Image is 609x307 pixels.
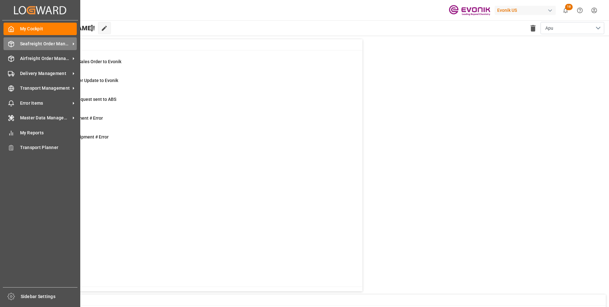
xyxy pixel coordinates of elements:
span: Seafreight Order Management [20,41,70,47]
span: Error Sales Order Update to Evonik [49,78,118,83]
span: Pending Bkg Request sent to ABS [49,97,116,102]
span: Airfreight Order Management [20,55,70,62]
a: 0Error on Initial Sales Order to EvonikShipment [33,58,355,72]
span: Error on Initial Sales Order to Evonik [49,59,121,64]
button: open menu [541,22,604,34]
span: 18 [565,4,573,10]
span: Sidebar Settings [21,293,78,300]
img: Evonik-brand-mark-Deep-Purple-RGB.jpeg_1700498283.jpeg [449,5,490,16]
span: Delivery Management [20,70,70,77]
a: My Cockpit [4,23,77,35]
span: Transport Planner [20,144,77,151]
span: My Reports [20,130,77,136]
span: Transport Management [20,85,70,92]
button: show 18 new notifications [558,3,573,18]
span: Apu [545,25,553,32]
span: Error Items [20,100,70,107]
a: My Reports [4,126,77,139]
button: Help Center [573,3,587,18]
span: Hello [PERSON_NAME]! [26,22,95,34]
a: 0Error Sales Order Update to EvonikShipment [33,77,355,91]
a: 0Pending Bkg Request sent to ABSShipment [33,96,355,109]
span: My Cockpit [20,26,77,32]
a: 2TU : Pre-Leg Shipment # ErrorTransport Unit [33,134,355,147]
a: Transport Planner [4,141,77,154]
a: 2Main-Leg Shipment # ErrorShipment [33,115,355,128]
button: Evonik US [495,4,558,16]
div: Evonik US [495,6,556,15]
span: Master Data Management [20,115,70,121]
